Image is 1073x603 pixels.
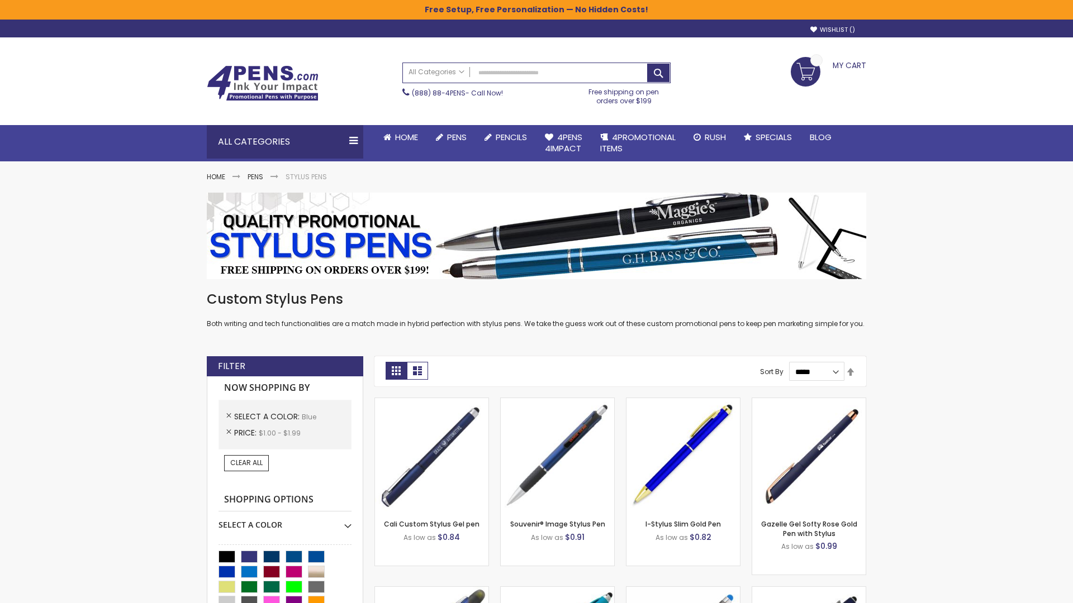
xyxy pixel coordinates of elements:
[626,398,740,407] a: I-Stylus Slim Gold-Blue
[801,125,841,150] a: Blog
[565,532,585,543] span: $0.91
[302,412,316,422] span: Blue
[384,519,479,529] a: Cali Custom Stylus Gel pen
[810,131,832,143] span: Blog
[760,367,784,376] label: Sort By
[815,540,837,552] span: $0.99
[375,586,488,596] a: Souvenir® Jalan Highlighter Stylus Pen Combo-Blue
[626,398,740,511] img: I-Stylus Slim Gold-Blue
[476,125,536,150] a: Pencils
[286,172,327,181] strong: Stylus Pens
[219,488,352,512] strong: Shopping Options
[735,125,801,150] a: Specials
[248,172,263,181] a: Pens
[510,519,605,529] a: Souvenir® Image Stylus Pen
[752,398,866,511] img: Gazelle Gel Softy Rose Gold Pen with Stylus-Blue
[756,131,792,143] span: Specials
[234,427,259,438] span: Price
[234,411,302,422] span: Select A Color
[207,65,319,101] img: 4Pens Custom Pens and Promotional Products
[705,131,726,143] span: Rush
[501,586,614,596] a: Neon Stylus Highlighter-Pen Combo-Blue
[374,125,427,150] a: Home
[685,125,735,150] a: Rush
[207,290,866,329] div: Both writing and tech functionalities are a match made in hybrid perfection with stylus pens. We ...
[412,88,466,98] a: (888) 88-4PENS
[577,83,671,106] div: Free shipping on pen orders over $199
[403,533,436,542] span: As low as
[656,533,688,542] span: As low as
[761,519,857,538] a: Gazelle Gel Softy Rose Gold Pen with Stylus
[531,533,563,542] span: As low as
[207,193,866,279] img: Stylus Pens
[690,532,711,543] span: $0.82
[403,63,470,82] a: All Categories
[207,290,866,308] h1: Custom Stylus Pens
[501,398,614,511] img: Souvenir® Image Stylus Pen-Blue
[375,398,488,511] img: Cali Custom Stylus Gel pen-Blue
[259,428,301,438] span: $1.00 - $1.99
[218,360,245,372] strong: Filter
[438,532,460,543] span: $0.84
[409,68,464,76] span: All Categories
[545,131,582,154] span: 4Pens 4impact
[219,376,352,400] strong: Now Shopping by
[230,458,263,467] span: Clear All
[412,88,503,98] span: - Call Now!
[810,26,855,34] a: Wishlist
[375,398,488,407] a: Cali Custom Stylus Gel pen-Blue
[207,172,225,181] a: Home
[781,542,814,551] span: As low as
[626,586,740,596] a: Islander Softy Gel with Stylus - ColorJet Imprint-Blue
[536,125,591,161] a: 4Pens4impact
[219,511,352,530] div: Select A Color
[207,125,363,159] div: All Categories
[501,398,614,407] a: Souvenir® Image Stylus Pen-Blue
[386,362,407,380] strong: Grid
[600,131,676,154] span: 4PROMOTIONAL ITEMS
[591,125,685,161] a: 4PROMOTIONALITEMS
[224,455,269,471] a: Clear All
[645,519,721,529] a: I-Stylus Slim Gold Pen
[447,131,467,143] span: Pens
[496,131,527,143] span: Pencils
[752,398,866,407] a: Gazelle Gel Softy Rose Gold Pen with Stylus-Blue
[395,131,418,143] span: Home
[427,125,476,150] a: Pens
[752,586,866,596] a: Custom Soft Touch® Metal Pens with Stylus-Blue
